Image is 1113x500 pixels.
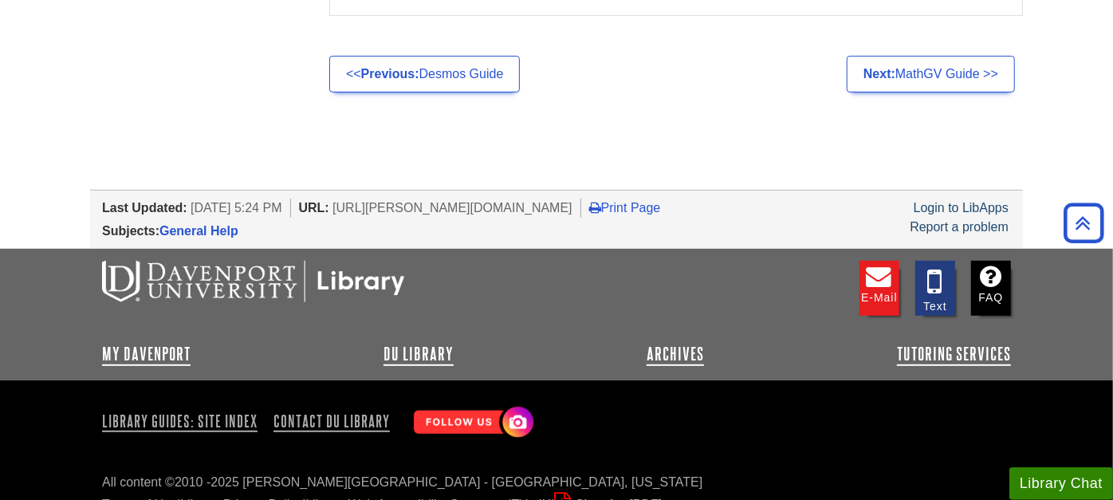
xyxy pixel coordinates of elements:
[589,201,661,215] a: Print Page
[589,201,601,214] i: Print Page
[329,56,520,93] a: <<Previous:Desmos Guide
[383,344,454,364] a: DU Library
[102,201,187,215] span: Last Updated:
[897,344,1011,364] a: Tutoring Services
[863,67,895,81] strong: Next:
[971,261,1011,316] a: FAQ
[332,201,572,215] span: [URL][PERSON_NAME][DOMAIN_NAME]
[910,220,1009,234] a: Report a problem
[847,56,1015,93] a: Next:MathGV Guide >>
[159,224,238,238] a: General Help
[102,261,405,302] img: DU Libraries
[102,344,191,364] a: My Davenport
[102,407,264,435] a: Library Guides: Site Index
[361,67,419,81] strong: Previous:
[406,400,537,446] img: Follow Us! Instagram
[191,201,281,215] span: [DATE] 5:24 PM
[102,224,159,238] span: Subjects:
[1009,467,1113,500] button: Library Chat
[267,407,396,435] a: Contact DU Library
[914,201,1009,215] a: Login to LibApps
[299,201,329,215] span: URL:
[915,261,955,316] a: Text
[859,261,899,316] a: E-mail
[647,344,704,364] a: Archives
[1058,212,1109,234] a: Back to Top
